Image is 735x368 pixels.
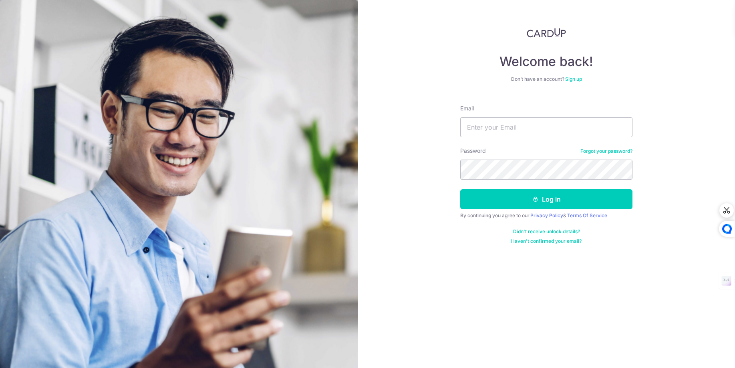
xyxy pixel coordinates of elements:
[460,212,632,219] div: By continuing you agree to our &
[460,104,474,112] label: Email
[527,28,566,38] img: CardUp Logo
[580,148,632,154] a: Forgot your password?
[460,76,632,82] div: Don’t have an account?
[567,212,607,218] a: Terms Of Service
[565,76,582,82] a: Sign up
[511,238,582,244] a: Haven't confirmed your email?
[530,212,563,218] a: Privacy Policy
[460,147,486,155] label: Password
[460,54,632,70] h4: Welcome back!
[513,228,580,235] a: Didn't receive unlock details?
[460,189,632,209] button: Log in
[460,117,632,137] input: Enter your Email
